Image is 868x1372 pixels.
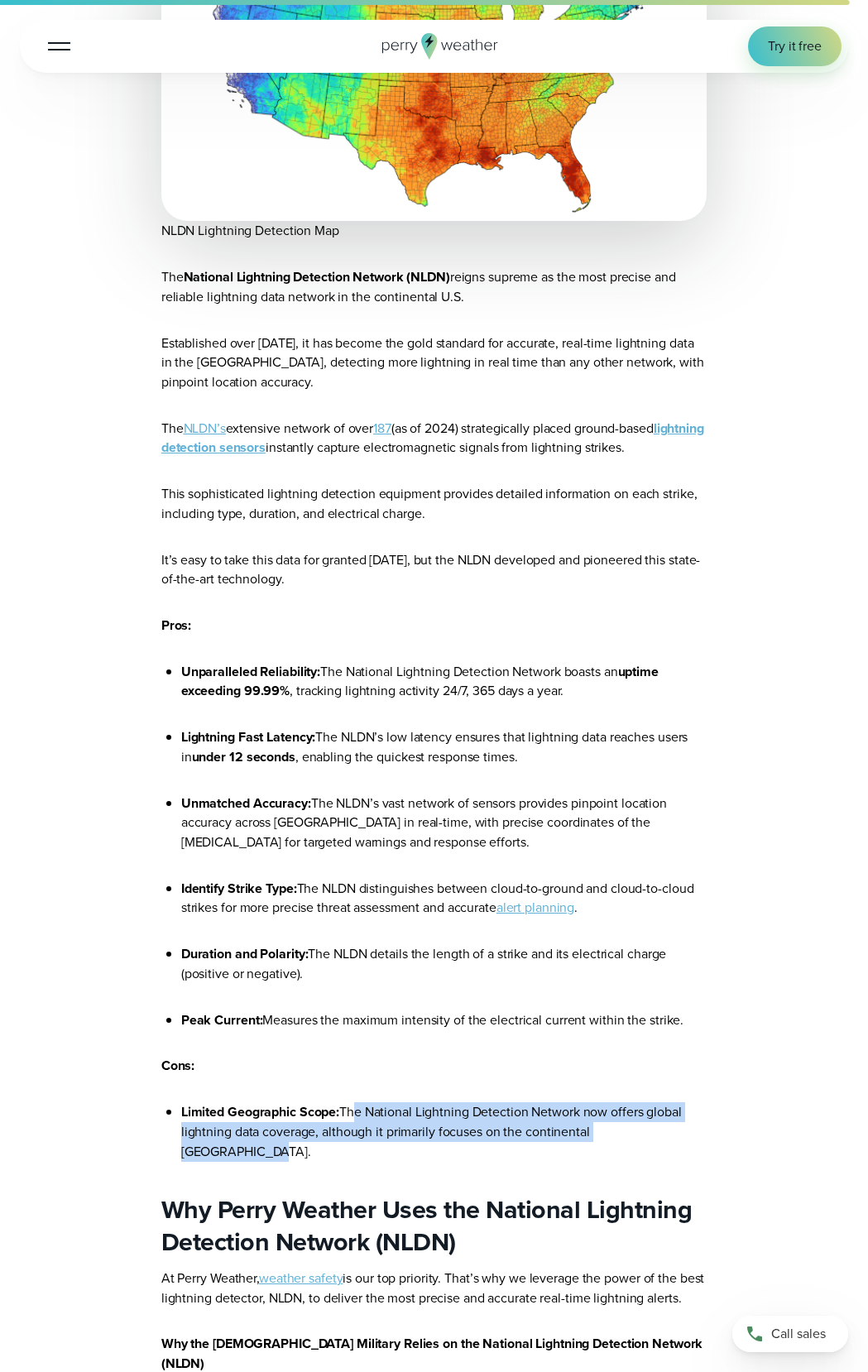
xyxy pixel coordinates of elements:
[181,662,659,701] strong: uptime exceeding 99.99%
[161,419,704,458] a: lightning detection sensors
[161,1056,194,1075] strong: Cons:
[181,727,707,766] li: The NLDN’s low latency ensures that lightning data reaches users in , enabling the quickest respo...
[181,1010,707,1030] li: Measures the maximum intensity of the electrical current within the strike.
[184,267,450,286] strong: National Lightning Detection Network (NLDN)
[181,1102,339,1121] strong: Limited Geographic Scope:
[184,419,226,438] a: NLDN’s
[748,26,842,66] a: Try it free
[192,747,295,766] strong: under 12 seconds
[161,419,707,458] p: The extensive network of over (as of 2024) strategically placed ground-based instantly capture el...
[768,36,822,56] span: Try it free
[496,898,574,917] a: alert planning
[181,794,311,813] strong: Unmatched Accuracy:
[181,1102,707,1161] li: The National Lightning Detection Network now offers global lightning data coverage, although it p...
[732,1316,848,1352] a: Call sales
[181,662,320,681] strong: Unparalleled Reliability:
[161,221,707,241] figcaption: NLDN Lightning Detection Map
[181,727,315,746] strong: Lightning Fast Latency:
[771,1324,826,1344] span: Call sales
[161,1194,707,1259] h2: Why Perry Weather Uses the National Lightning Detection Network (NLDN)
[181,794,707,852] li: The NLDN’s vast network of sensors provides pinpoint location accuracy across [GEOGRAPHIC_DATA] i...
[161,616,191,635] strong: Pros:
[181,1010,263,1029] strong: Peak Current:
[161,267,707,306] p: The reigns supreme as the most precise and reliable lightning data network in the continental U.S.
[161,1269,707,1307] p: At Perry Weather, is our top priority. That’s why we leverage the power of the best lightning det...
[373,419,391,438] a: 187
[181,879,707,918] li: The NLDN distinguishes between cloud-to-ground and cloud-to-cloud strikes for more precise threat...
[181,879,297,898] strong: Identify Strike Type:
[161,484,707,523] p: This sophisticated lightning detection equipment provides detailed information on each strike, in...
[181,944,707,983] li: The NLDN details the length of a strike and its electrical charge (positive or negative).
[259,1269,343,1288] a: weather safety
[181,944,309,963] strong: Duration and Polarity:
[161,333,707,392] p: Established over [DATE], it has become the gold standard for accurate, real-time lightning data i...
[181,662,707,701] li: The National Lightning Detection Network boasts an , tracking lightning activity 24/7, 365 days a...
[161,550,707,589] p: It’s easy to take this data for granted [DATE], but the NLDN developed and pioneered this state-o...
